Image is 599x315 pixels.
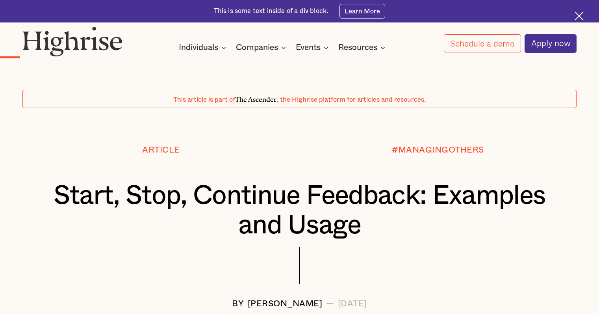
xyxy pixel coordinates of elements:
[236,43,288,52] div: Companies
[525,34,577,53] a: Apply now
[248,299,323,309] div: [PERSON_NAME]
[236,43,278,52] div: Companies
[179,43,218,52] div: Individuals
[232,299,244,309] div: BY
[142,145,180,155] div: Article
[46,181,554,240] h1: Start, Stop, Continue Feedback: Examples and Usage
[214,7,328,16] div: This is some text inside of a div block.
[338,299,367,309] div: [DATE]
[575,11,584,21] img: Cross icon
[392,145,484,155] div: #MANAGINGOTHERS
[444,34,521,52] a: Schedule a demo
[22,26,122,57] img: Highrise logo
[179,43,228,52] div: Individuals
[276,97,426,103] span: , the Highrise platform for articles and resources.
[296,43,321,52] div: Events
[338,43,388,52] div: Resources
[173,97,235,103] span: This article is part of
[339,4,386,18] a: Learn More
[338,43,377,52] div: Resources
[235,94,276,102] span: The Ascender
[326,299,334,309] div: —
[296,43,331,52] div: Events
